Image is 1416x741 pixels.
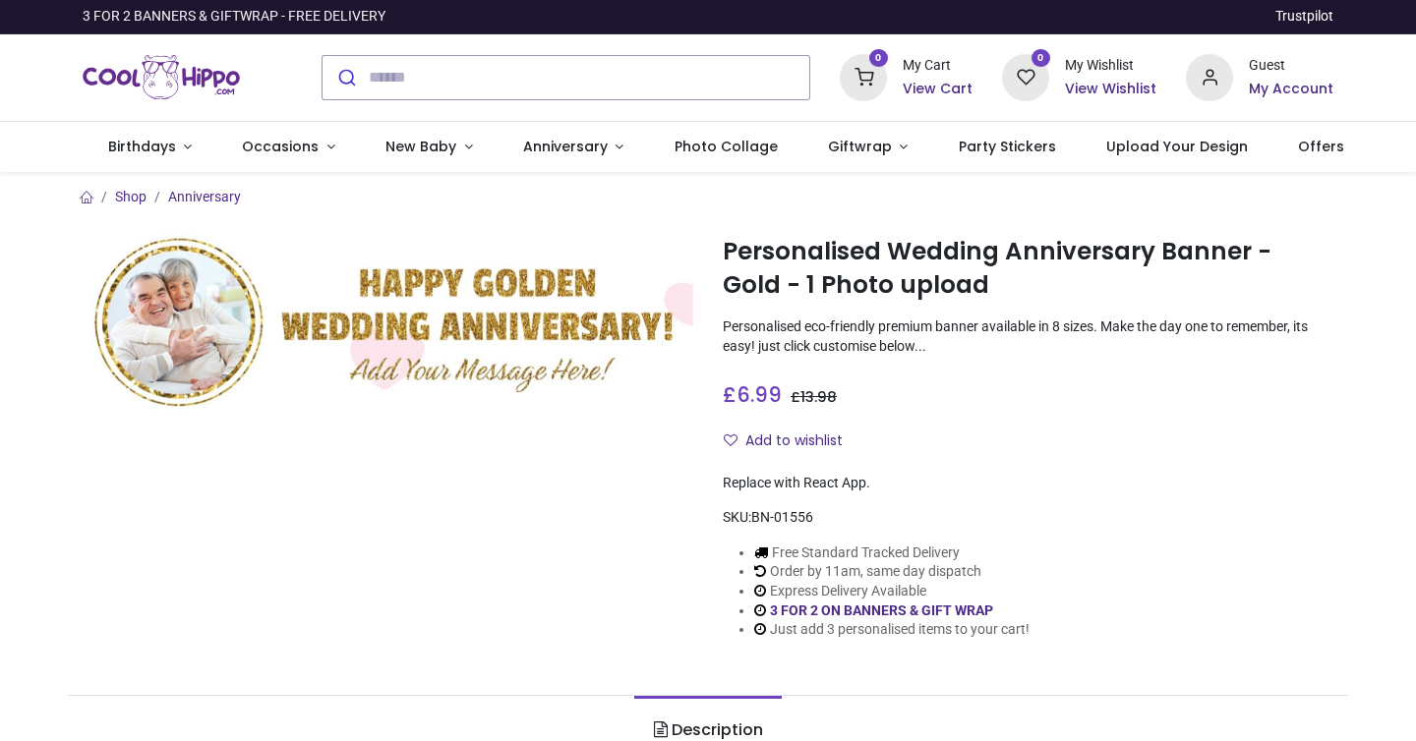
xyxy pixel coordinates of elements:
[1106,137,1248,156] span: Upload Your Design
[840,68,887,84] a: 0
[751,509,813,525] span: BN-01556
[723,317,1333,356] p: Personalised eco-friendly premium banner available in 8 sizes. Make the day one to remember, its ...
[1065,56,1156,76] div: My Wishlist
[1002,68,1049,84] a: 0
[754,582,1030,601] li: Express Delivery Available
[83,50,240,105] a: Logo of Cool Hippo
[217,122,361,173] a: Occasions
[242,137,319,156] span: Occasions
[1065,80,1156,99] a: View Wishlist
[828,137,892,156] span: Giftwrap
[959,137,1056,156] span: Party Stickers
[168,189,241,204] a: Anniversary
[869,49,888,68] sup: 0
[770,602,993,618] a: 3 FOR 2 ON BANNERS & GIFT WRAP
[754,543,1030,563] li: Free Standard Tracked Delivery
[800,387,837,407] span: 13.98
[361,122,499,173] a: New Baby
[754,620,1030,640] li: Just add 3 personalised items to your cart!
[903,56,973,76] div: My Cart
[737,380,782,409] span: 6.99
[83,231,693,414] img: Personalised Wedding Anniversary Banner - Gold - 1 Photo upload
[754,562,1030,582] li: Order by 11am, same day dispatch
[675,137,778,156] span: Photo Collage
[115,189,147,204] a: Shop
[385,137,456,156] span: New Baby
[323,56,369,99] button: Submit
[498,122,649,173] a: Anniversary
[1249,56,1333,76] div: Guest
[1298,137,1344,156] span: Offers
[791,387,837,407] span: £
[723,380,782,409] span: £
[83,122,217,173] a: Birthdays
[1275,7,1333,27] a: Trustpilot
[903,80,973,99] a: View Cart
[1032,49,1050,68] sup: 0
[724,433,737,447] i: Add to wishlist
[802,122,933,173] a: Giftwrap
[1249,80,1333,99] a: My Account
[523,137,608,156] span: Anniversary
[723,235,1333,303] h1: Personalised Wedding Anniversary Banner - Gold - 1 Photo upload
[723,474,1333,493] div: Replace with React App.
[83,50,240,105] img: Cool Hippo
[723,508,1333,528] div: SKU:
[108,137,176,156] span: Birthdays
[83,7,385,27] div: 3 FOR 2 BANNERS & GIFTWRAP - FREE DELIVERY
[723,425,859,458] button: Add to wishlistAdd to wishlist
